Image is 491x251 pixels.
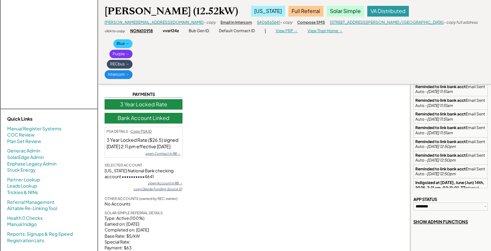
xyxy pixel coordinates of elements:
a: Partner Lookup [7,177,40,183]
div: Solar Simple [327,6,364,16]
u: Copy PSA ID [131,129,152,133]
em: [DATE] 11:51am [427,130,453,135]
div: | [265,28,266,34]
div: Compose SMS [297,20,325,25]
div: Bank Account Linked [105,113,183,123]
div: 3 Year Locked Rate [105,99,183,110]
div: - copy full address [444,20,478,25]
div: OTHER ACCOUNTS (owned by REC owner) [105,196,178,201]
div: Bub Gen ID [189,28,209,34]
div: Email Sent Auto - [415,84,486,94]
div: Internal Note - [415,180,486,195]
div: Email in Intercom [220,20,252,25]
div: RECbus → [107,60,132,69]
em: [DATE] 12:50pm [427,171,456,176]
div: Default Contract ID [219,28,255,34]
div: Full Referral [288,6,323,16]
a: 5406865641 [257,20,280,25]
div: Email Sent Auto - [415,166,486,177]
a: COC Review [7,132,35,138]
em: [DATE] 11:51am [427,89,453,94]
a: Airtable Re-Linking Tool [7,205,57,212]
a: Plan Set Review [7,138,41,145]
div: Quick Links [7,116,72,122]
strong: Reminded to link bank acct [415,166,466,171]
strong: Reminded to link bank acct [415,139,466,144]
div: vvsrf24z [163,28,179,34]
div: Blue → [113,39,132,48]
div: click to copy: [105,29,125,33]
div: Email Sent Auto - [415,139,486,149]
div: NON610918 [130,28,153,34]
div: open Account in RB → [148,181,183,185]
strong: Reminded to link bank acct [415,112,466,116]
div: Email Sent Auto - [415,125,486,135]
div: PSA DETAILS - [105,127,153,135]
a: Registration Lists [7,237,44,244]
em: [DATE] 11:51am [427,103,453,108]
a: [STREET_ADDRESS][PERSON_NAME] / [GEOGRAPHIC_DATA] [330,20,444,25]
a: Enphase Legacy Admin [7,161,57,167]
div: copy Dwolla Funding Source ID [133,187,182,191]
em: [DATE] 12:50pm [427,144,456,149]
a: Referral Management [7,199,55,205]
div: SELECTED ACCOUNT [105,163,142,167]
div: Intercom → [105,70,132,79]
em: [DATE] 11:51am [427,117,453,122]
div: 3 Year Locked Rate ($26.5) signed [DATE] 2:11 pm effective [DATE] [105,135,182,151]
div: Email Sent Auto - [415,112,486,122]
div: - copy [280,20,292,25]
a: [PERSON_NAME][EMAIL_ADDRESS][DOMAIN_NAME] [105,20,204,25]
strong: Reminded to link bank acct [415,98,466,103]
strong: Reminded to link bank acct [415,153,466,158]
div: SOLAR SIMPLE REFERRAL DETAILS [105,210,163,215]
a: Manual Register Systems [7,125,61,132]
div: No Accounts [105,201,131,207]
strong: Indigoized at [DATE], June (Jun) 14th, 2025, 2:11 am, 02:11:01.77 [415,180,485,190]
div: Type: Active (100%) Earned on: [DATE] Completed on: [DATE] Base Rate: $5/kW Special Rate: Payment... [105,215,183,251]
a: Trickies & NINs [7,189,38,196]
a: Generac Admin [7,148,40,154]
div: VA Distributed [367,6,409,16]
div: [PERSON_NAME] (12.52kW) [105,5,238,18]
a: Health 0 Checks [7,215,43,221]
div: View PRP → [276,28,298,34]
strong: Reminded to link bank acct [415,125,466,130]
a: Leads Lookup [7,183,37,189]
a: Reports: Signups & Reg Speed [7,231,73,237]
div: APP STATUS [413,196,437,202]
a: Stuck Energy [7,167,36,173]
div: Email Sent Auto - [415,98,486,108]
div: open Contract in RB → [144,151,182,157]
strong: Reminded to link bank acct [415,84,466,89]
em: [DATE] 12:50pm [427,158,456,163]
div: Email Sent Auto - [415,153,486,163]
div: - copy [204,20,216,25]
div: SHOW ADMIN FUNCTIONS [413,219,468,225]
a: SolarEdge Admin [7,154,44,161]
div: [US_STATE] [251,6,285,16]
div: PAYMENTS [105,91,183,98]
div: View Their Home → [308,28,343,34]
div: [US_STATE] National Bank checking account ••••••••••4641 [105,168,183,179]
a: Manual Indigo [7,221,37,228]
div: Purple → [109,50,132,59]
